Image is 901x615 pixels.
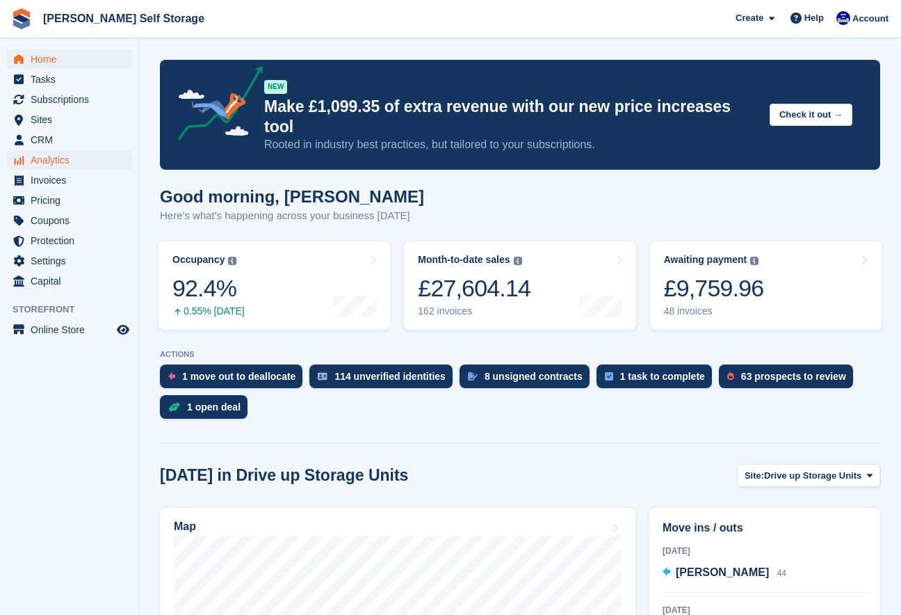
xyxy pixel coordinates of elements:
div: Occupancy [172,254,225,266]
span: Tasks [31,70,114,89]
a: menu [7,211,131,230]
img: verify_identity-adf6edd0f0f0b5bbfe63781bf79b02c33cf7c696d77639b501bdc392416b5a36.svg [318,372,327,381]
div: 162 invoices [418,305,530,317]
div: 0.55% [DATE] [172,305,245,317]
span: Coupons [31,211,114,230]
a: menu [7,231,131,250]
span: Create [736,11,763,25]
img: price-adjustments-announcement-icon-8257ccfd72463d97f412b2fc003d46551f7dbcb40ab6d574587a9cd5c0d94... [166,66,263,145]
img: prospect-51fa495bee0391a8d652442698ab0144808aea92771e9ea1ae160a38d050c398.svg [727,372,734,381]
a: 1 open deal [160,395,254,426]
div: £27,604.14 [418,274,530,303]
div: 1 move out to deallocate [182,371,295,382]
span: Account [852,12,888,26]
a: 63 prospects to review [719,365,860,395]
h2: Map [174,520,196,533]
span: Capital [31,271,114,291]
span: Analytics [31,150,114,170]
a: menu [7,170,131,190]
a: menu [7,90,131,109]
a: Awaiting payment £9,759.96 48 invoices [650,241,882,330]
a: menu [7,70,131,89]
a: 1 task to complete [596,365,719,395]
a: Occupancy 92.4% 0.55% [DATE] [159,241,390,330]
span: [PERSON_NAME] [676,566,769,578]
span: Protection [31,231,114,250]
div: 63 prospects to review [741,371,846,382]
a: [PERSON_NAME] Self Storage [38,7,210,30]
div: [DATE] [663,545,867,557]
img: move_outs_to_deallocate_icon-f764333ba52eb49d3ac5e1228854f67142a1ed5810a6f6cc68b1a99e826820c5.svg [168,372,175,381]
div: Awaiting payment [664,254,747,266]
div: 8 unsigned contracts [485,371,583,382]
a: menu [7,150,131,170]
span: Settings [31,251,114,271]
div: £9,759.96 [664,274,764,303]
span: Site: [745,469,764,483]
span: 44 [777,568,786,578]
img: task-75834270c22a3079a89374b754ae025e5fb1db73e45f91037f5363f120a921f8.svg [605,372,613,381]
p: ACTIONS [160,350,880,359]
div: 48 invoices [664,305,764,317]
div: NEW [264,80,287,94]
h2: [DATE] in Drive up Storage Units [160,466,408,485]
img: contract_signature_icon-13c848040528278c33f63329250d36e43548de30e8caae1d1a13099fd9432cc5.svg [468,372,478,381]
span: Home [31,49,114,69]
span: Subscriptions [31,90,114,109]
h1: Good morning, [PERSON_NAME] [160,187,424,206]
a: Preview store [115,321,131,338]
div: 92.4% [172,274,245,303]
span: Drive up Storage Units [764,469,861,483]
div: 114 unverified identities [334,371,446,382]
a: menu [7,130,131,150]
a: 1 move out to deallocate [160,365,309,395]
span: CRM [31,130,114,150]
a: Month-to-date sales £27,604.14 162 invoices [404,241,635,330]
h2: Move ins / outs [663,520,867,536]
img: icon-info-grey-7440780725fd019a000dd9b08b2336e03edf1995a4989e88bcd33f0948082b44.svg [750,257,758,265]
div: 1 task to complete [620,371,705,382]
a: 114 unverified identities [309,365,460,395]
span: Pricing [31,191,114,210]
img: deal-1b604bf984904fb50ccaf53a9ad4b4a5d6e5aea283cecdc64d6e3604feb123c2.svg [168,402,180,412]
img: icon-info-grey-7440780725fd019a000dd9b08b2336e03edf1995a4989e88bcd33f0948082b44.svg [514,257,522,265]
a: menu [7,110,131,129]
a: menu [7,191,131,210]
p: Rooted in industry best practices, but tailored to your subscriptions. [264,137,758,152]
button: Site: Drive up Storage Units [737,464,880,487]
a: [PERSON_NAME] 44 [663,564,786,582]
span: Storefront [13,303,138,317]
p: Make £1,099.35 of extra revenue with our new price increases tool [264,97,758,137]
img: icon-info-grey-7440780725fd019a000dd9b08b2336e03edf1995a4989e88bcd33f0948082b44.svg [228,257,236,265]
span: Invoices [31,170,114,190]
span: Sites [31,110,114,129]
a: menu [7,271,131,291]
div: Month-to-date sales [418,254,510,266]
span: Online Store [31,320,114,340]
button: Check it out → [770,104,852,127]
span: Help [804,11,824,25]
img: stora-icon-8386f47178a22dfd0bd8f6a31ec36ba5ce8667c1dd55bd0f319d3a0aa187defe.svg [11,8,32,29]
a: menu [7,251,131,271]
a: menu [7,49,131,69]
a: menu [7,320,131,340]
p: Here's what's happening across your business [DATE] [160,208,424,224]
a: 8 unsigned contracts [460,365,596,395]
img: Justin Farthing [836,11,850,25]
div: 1 open deal [187,401,241,413]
